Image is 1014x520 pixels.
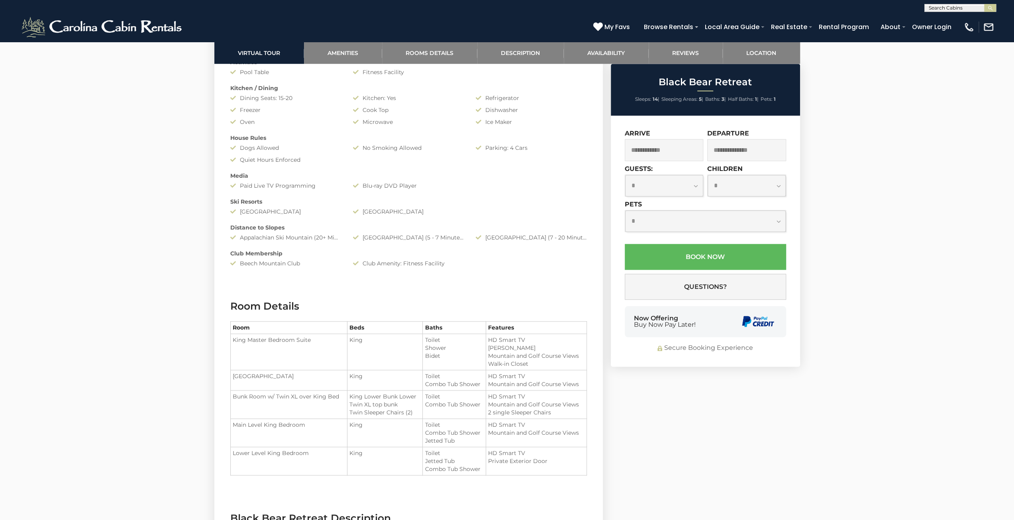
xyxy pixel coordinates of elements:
[224,259,347,267] div: Beech Mountain Club
[224,94,347,102] div: Dining Seats: 15-20
[347,322,423,334] th: Beds
[707,130,749,137] label: Departure
[640,20,697,34] a: Browse Rentals
[634,315,696,328] div: Now Offering
[224,172,593,180] div: Media
[349,421,363,428] span: King
[347,208,470,216] div: [GEOGRAPHIC_DATA]
[963,22,975,33] img: phone-regular-white.png
[488,421,584,429] li: HD Smart TV
[470,94,592,102] div: Refrigerator
[224,182,347,190] div: Paid Live TV Programming
[613,77,798,87] h2: Black Bear Retreat
[815,20,873,34] a: Rental Program
[425,421,484,429] li: Toilet
[625,244,786,270] button: Book Now
[347,144,470,152] div: No Smoking Allowed
[349,336,363,343] span: King
[224,144,347,152] div: Dogs Allowed
[224,68,347,76] div: Pool Table
[488,408,584,416] li: 2 single Sleeper Chairs
[230,390,347,419] td: Bunk Room w/ Twin XL over King Bed
[701,20,763,34] a: Local Area Guide
[20,15,185,39] img: White-1-2.png
[908,20,955,34] a: Owner Login
[224,118,347,126] div: Oven
[488,380,584,388] li: Mountain and Golf Course Views
[349,408,420,416] li: Twin Sleeper Chairs (2)
[347,68,470,76] div: Fitness Facility
[488,336,584,344] li: HD Smart TV
[425,344,484,352] li: Shower
[488,429,584,437] li: Mountain and Golf Course Views
[625,274,786,300] button: Questions?
[347,118,470,126] div: Microwave
[347,182,470,190] div: Blu-ray DVD Player
[488,400,584,408] li: Mountain and Golf Course Views
[425,437,484,445] li: Jetted Tub
[625,130,650,137] label: Arrive
[423,322,486,334] th: Baths
[661,96,698,102] span: Sleeping Areas:
[425,380,484,388] li: Combo Tub Shower
[425,457,484,465] li: Jetted Tub
[728,94,759,104] li: |
[625,343,786,353] div: Secure Booking Experience
[349,392,420,400] li: King Lower Bunk Lower
[604,22,630,32] span: My Favs
[214,42,304,64] a: Virtual Tour
[349,373,363,380] span: King
[488,392,584,400] li: HD Smart TV
[728,96,754,102] span: Half Baths:
[488,352,584,360] li: Mountain and Golf Course Views
[230,322,347,334] th: Room
[661,94,703,104] li: |
[349,400,420,408] li: Twin XL top bunk
[224,106,347,114] div: Freezer
[707,165,743,173] label: Children
[347,234,470,241] div: [GEOGRAPHIC_DATA] (5 - 7 Minute Drive)
[635,96,651,102] span: Sleeps:
[230,447,347,475] td: Lower Level King Bedroom
[486,322,586,334] th: Features
[649,42,723,64] a: Reviews
[877,20,904,34] a: About
[224,134,593,142] div: House Rules
[488,360,584,368] li: Walk-in Closet
[425,336,484,344] li: Toilet
[224,234,347,241] div: Appalachian Ski Mountain (20+ Minute Drive)
[470,106,592,114] div: Dishwasher
[425,449,484,457] li: Toilet
[625,200,642,208] label: Pets
[224,224,593,232] div: Distance to Slopes
[593,22,632,32] a: My Favs
[564,42,649,64] a: Availability
[488,372,584,380] li: HD Smart TV
[625,165,653,173] label: Guests:
[224,208,347,216] div: [GEOGRAPHIC_DATA]
[425,429,484,437] li: Combo Tub Shower
[224,156,347,164] div: Quiet Hours Enforced
[470,118,592,126] div: Ice Maker
[470,144,592,152] div: Parking: 4 Cars
[347,94,470,102] div: Kitchen: Yes
[635,94,659,104] li: |
[349,449,363,457] span: King
[470,234,592,241] div: [GEOGRAPHIC_DATA] (7 - 20 Minute Drive)
[382,42,477,64] a: Rooms Details
[230,370,347,390] td: [GEOGRAPHIC_DATA]
[224,84,593,92] div: Kitchen / Dining
[634,322,696,328] span: Buy Now Pay Later!
[705,94,726,104] li: |
[983,22,994,33] img: mail-regular-white.png
[755,96,757,102] strong: 1
[488,457,584,465] li: Private Exterior Door
[304,42,382,64] a: Amenities
[347,259,470,267] div: Club Amenity: Fitness Facility
[699,96,702,102] strong: 5
[347,106,470,114] div: Cook Top
[488,344,584,352] li: [PERSON_NAME]
[774,96,776,102] strong: 1
[488,449,584,457] li: HD Smart TV
[425,392,484,400] li: Toilet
